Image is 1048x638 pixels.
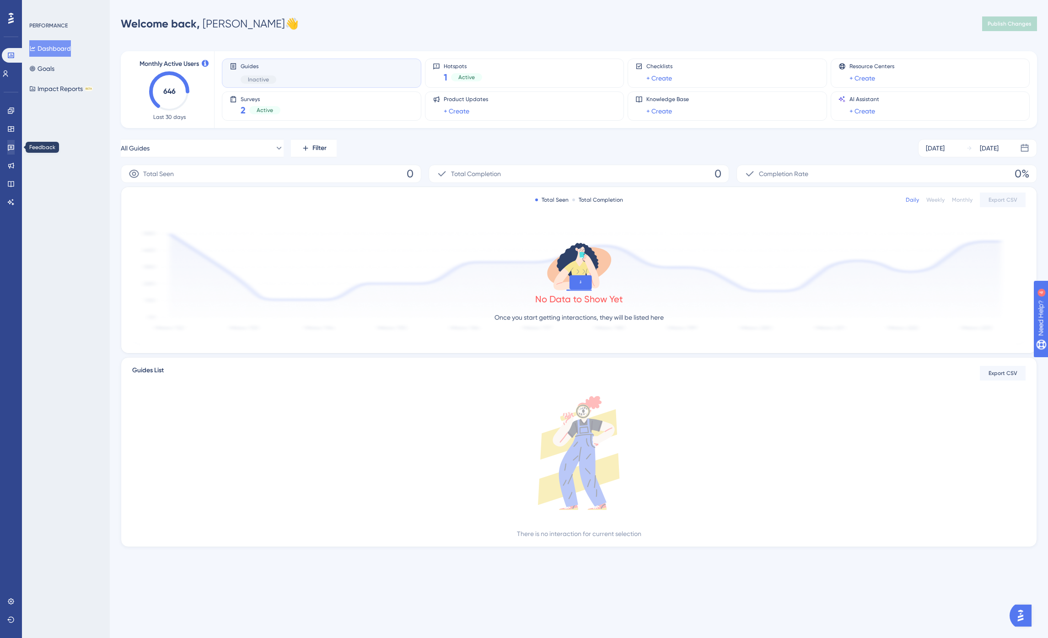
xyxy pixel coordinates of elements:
[535,293,623,306] div: No Data to Show Yet
[241,104,246,117] span: 2
[646,106,672,117] a: + Create
[163,87,176,96] text: 646
[849,96,879,103] span: AI Assistant
[849,73,875,84] a: + Create
[143,168,174,179] span: Total Seen
[646,73,672,84] a: + Create
[291,139,337,157] button: Filter
[140,59,199,70] span: Monthly Active Users
[989,196,1017,204] span: Export CSV
[29,80,93,97] button: Impact ReportsBETA
[982,16,1037,31] button: Publish Changes
[312,143,327,154] span: Filter
[64,5,66,12] div: 4
[248,76,269,83] span: Inactive
[1015,166,1029,181] span: 0%
[989,370,1017,377] span: Export CSV
[988,20,1032,27] span: Publish Changes
[21,2,57,13] span: Need Help?
[906,196,919,204] div: Daily
[444,106,469,117] a: + Create
[535,196,569,204] div: Total Seen
[517,528,641,539] div: There is no interaction for current selection
[444,71,447,84] span: 1
[980,366,1026,381] button: Export CSV
[926,143,945,154] div: [DATE]
[241,96,280,102] span: Surveys
[572,196,623,204] div: Total Completion
[952,196,973,204] div: Monthly
[444,63,482,69] span: Hotspots
[121,143,150,154] span: All Guides
[153,113,186,121] span: Last 30 days
[407,166,414,181] span: 0
[121,17,200,30] span: Welcome back,
[980,143,999,154] div: [DATE]
[121,139,284,157] button: All Guides
[646,96,689,103] span: Knowledge Base
[849,106,875,117] a: + Create
[1010,602,1037,629] iframe: UserGuiding AI Assistant Launcher
[759,168,808,179] span: Completion Rate
[926,196,945,204] div: Weekly
[29,60,54,77] button: Goals
[451,168,501,179] span: Total Completion
[121,16,299,31] div: [PERSON_NAME] 👋
[85,86,93,91] div: BETA
[444,96,488,103] span: Product Updates
[458,74,475,81] span: Active
[715,166,721,181] span: 0
[132,365,164,381] span: Guides List
[494,312,664,323] p: Once you start getting interactions, they will be listed here
[980,193,1026,207] button: Export CSV
[29,40,71,57] button: Dashboard
[257,107,273,114] span: Active
[646,63,672,70] span: Checklists
[29,22,68,29] div: PERFORMANCE
[849,63,894,70] span: Resource Centers
[241,63,276,70] span: Guides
